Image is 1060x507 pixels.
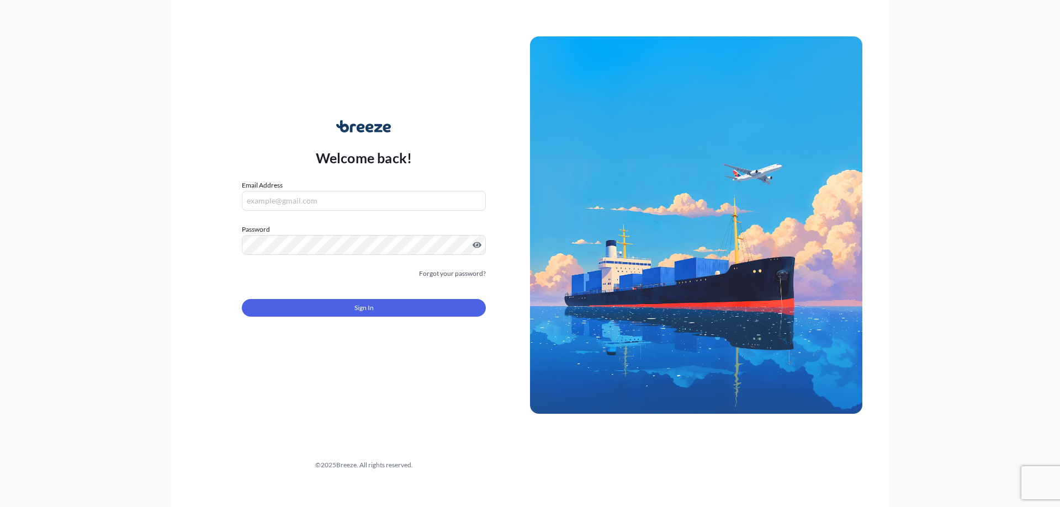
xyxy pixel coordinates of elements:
[419,268,486,279] a: Forgot your password?
[354,302,374,313] span: Sign In
[530,36,862,414] img: Ship illustration
[316,149,412,167] p: Welcome back!
[242,299,486,317] button: Sign In
[242,180,283,191] label: Email Address
[473,241,481,249] button: Show password
[242,191,486,211] input: example@gmail.com
[198,460,530,471] div: © 2025 Breeze. All rights reserved.
[242,224,486,235] label: Password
